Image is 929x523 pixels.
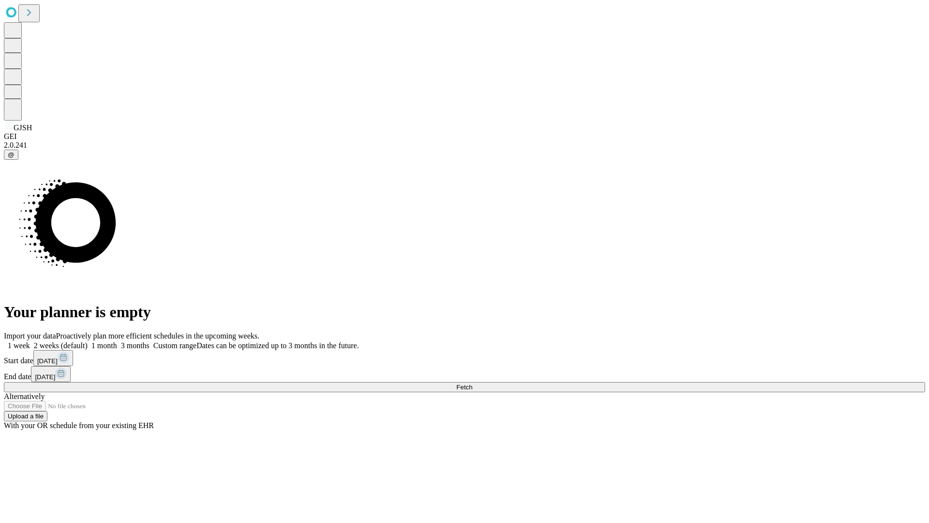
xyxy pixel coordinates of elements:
span: With your OR schedule from your existing EHR [4,421,154,430]
span: 3 months [121,341,150,350]
button: Upload a file [4,411,47,421]
span: 1 month [91,341,117,350]
div: Start date [4,350,925,366]
span: Import your data [4,332,56,340]
span: [DATE] [37,357,58,365]
button: @ [4,150,18,160]
h1: Your planner is empty [4,303,925,321]
span: [DATE] [35,373,55,381]
button: Fetch [4,382,925,392]
div: GEI [4,132,925,141]
button: [DATE] [33,350,73,366]
div: 2.0.241 [4,141,925,150]
button: [DATE] [31,366,71,382]
span: 2 weeks (default) [34,341,88,350]
span: Alternatively [4,392,45,400]
span: 1 week [8,341,30,350]
span: Fetch [456,384,472,391]
span: Proactively plan more efficient schedules in the upcoming weeks. [56,332,259,340]
div: End date [4,366,925,382]
span: Dates can be optimized up to 3 months in the future. [196,341,359,350]
span: @ [8,151,15,158]
span: GJSH [14,123,32,132]
span: Custom range [153,341,196,350]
